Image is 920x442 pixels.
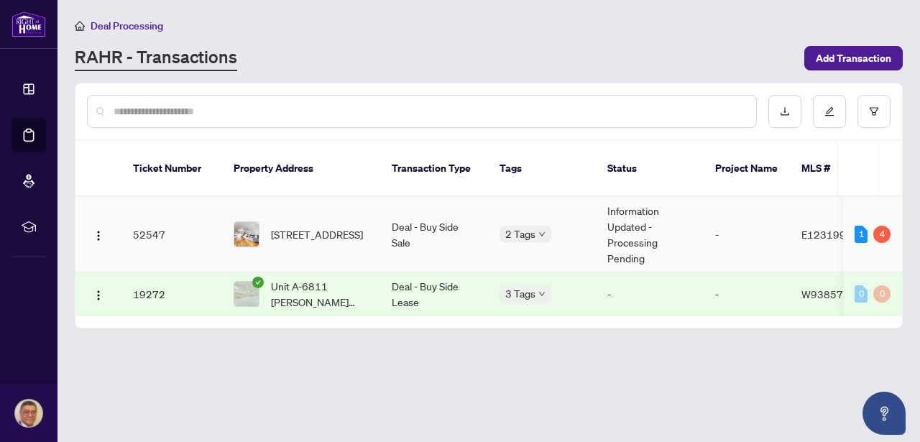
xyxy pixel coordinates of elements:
[380,197,488,272] td: Deal - Buy Side Sale
[780,106,790,116] span: download
[596,272,704,316] td: -
[813,95,846,128] button: edit
[801,228,859,241] span: E12319990
[222,141,380,197] th: Property Address
[75,45,237,71] a: RAHR - Transactions
[704,141,790,197] th: Project Name
[121,141,222,197] th: Ticket Number
[87,282,110,305] button: Logo
[11,11,46,37] img: logo
[862,392,906,435] button: Open asap
[816,47,891,70] span: Add Transaction
[15,400,42,427] img: Profile Icon
[234,282,259,306] img: thumbnail-img
[488,141,596,197] th: Tags
[505,285,535,302] span: 3 Tags
[121,197,222,272] td: 52547
[380,272,488,316] td: Deal - Buy Side Lease
[869,106,879,116] span: filter
[75,21,85,31] span: home
[804,46,903,70] button: Add Transaction
[505,226,535,242] span: 2 Tags
[704,197,790,272] td: -
[704,272,790,316] td: -
[596,197,704,272] td: Information Updated - Processing Pending
[857,95,891,128] button: filter
[538,290,546,298] span: down
[801,287,856,300] span: W9385715
[768,95,801,128] button: download
[873,226,891,243] div: 4
[790,141,876,197] th: MLS #
[271,278,369,310] span: Unit A-6811 [PERSON_NAME][STREET_ADDRESS]
[93,230,104,241] img: Logo
[538,231,546,238] span: down
[855,285,868,303] div: 0
[121,272,222,316] td: 19272
[271,226,363,242] span: [STREET_ADDRESS]
[380,141,488,197] th: Transaction Type
[91,19,163,32] span: Deal Processing
[234,222,259,247] img: thumbnail-img
[93,290,104,301] img: Logo
[873,285,891,303] div: 0
[855,226,868,243] div: 1
[87,223,110,246] button: Logo
[824,106,834,116] span: edit
[252,277,264,288] span: check-circle
[596,141,704,197] th: Status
